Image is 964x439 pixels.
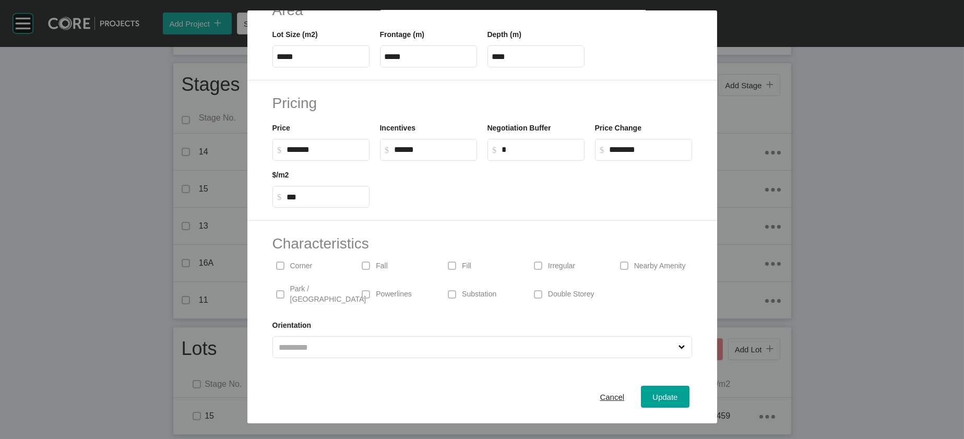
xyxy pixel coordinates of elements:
label: Price Change [595,124,641,132]
label: Orientation [272,321,312,329]
p: Substation [462,289,496,300]
span: Update [652,393,677,401]
label: Negotiation Buffer [487,124,551,132]
p: Corner [290,261,313,271]
p: Powerlines [376,289,411,300]
input: $ [610,145,687,154]
tspan: $ [492,146,496,155]
button: Update [641,386,689,408]
h2: Pricing [272,93,692,113]
p: Irregular [548,261,575,271]
span: Close menu... [676,337,687,358]
p: Nearby Amenity [634,261,686,271]
p: Double Storey [548,289,594,300]
h2: Characteristics [272,233,692,254]
label: Incentives [380,124,415,132]
label: Depth (m) [487,30,521,39]
label: Lot Size (m2) [272,30,318,39]
p: Fall [376,261,388,271]
input: $ [395,145,472,154]
tspan: $ [277,193,281,201]
tspan: $ [277,146,281,155]
input: $ [287,145,365,154]
p: Park / [GEOGRAPHIC_DATA] [290,284,366,304]
p: Fill [462,261,471,271]
tspan: $ [600,146,604,155]
tspan: $ [385,146,389,155]
label: $/m2 [272,171,289,179]
input: $ [287,193,365,201]
span: Cancel [600,393,624,401]
label: Price [272,124,290,132]
button: Cancel [588,386,636,408]
label: Frontage (m) [380,30,425,39]
input: $ [502,145,580,154]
